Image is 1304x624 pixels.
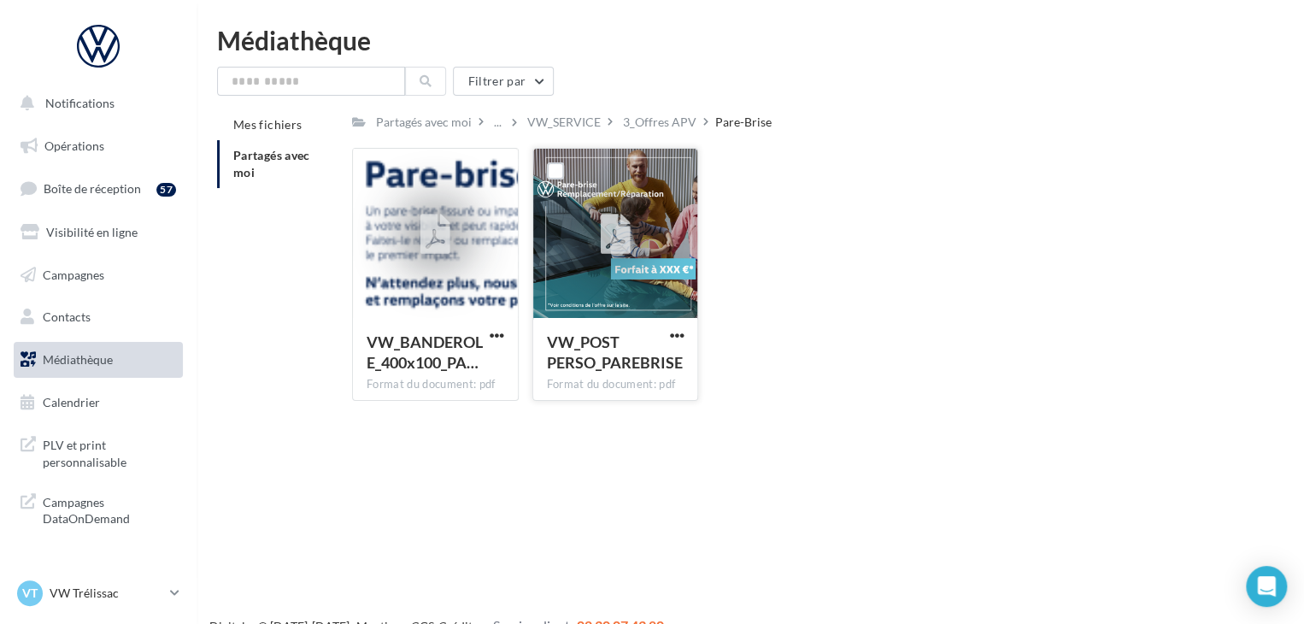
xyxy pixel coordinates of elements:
span: Campagnes DataOnDemand [43,491,176,527]
a: Calendrier [10,385,186,421]
a: Visibilité en ligne [10,215,186,250]
div: Médiathèque [217,27,1283,53]
div: Partagés avec moi [376,114,472,131]
p: VW Trélissac [50,585,163,602]
a: Boîte de réception57 [10,170,186,207]
a: Opérations [10,128,186,164]
span: Médiathèque [43,352,113,367]
button: Notifications [10,85,179,121]
div: 57 [156,183,176,197]
span: Contacts [43,309,91,324]
div: Open Intercom Messenger [1246,566,1287,607]
span: Notifications [45,96,115,110]
div: Format du document: pdf [547,377,684,392]
span: Mes fichiers [233,117,302,132]
div: 3_Offres APV [623,114,696,131]
a: Campagnes DataOnDemand [10,484,186,534]
a: Contacts [10,299,186,335]
div: ... [490,110,505,134]
div: VW_SERVICE [527,114,601,131]
span: VW_POST PERSO_PAREBRISE [547,333,683,372]
a: VT VW Trélissac [14,577,183,609]
span: PLV et print personnalisable [43,433,176,470]
span: Visibilité en ligne [46,225,138,239]
span: Calendrier [43,395,100,409]
a: PLV et print personnalisable [10,427,186,477]
span: VW_BANDEROLE_400x100_PAREBRISE [367,333,483,372]
span: Partagés avec moi [233,148,310,180]
button: Filtrer par [453,67,554,96]
span: VT [22,585,38,602]
span: Boîte de réception [44,181,141,196]
a: Médiathèque [10,342,186,378]
div: Pare-Brise [715,114,772,131]
span: Campagnes [43,267,104,281]
a: Campagnes [10,257,186,293]
span: Opérations [44,138,104,153]
div: Format du document: pdf [367,377,504,392]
